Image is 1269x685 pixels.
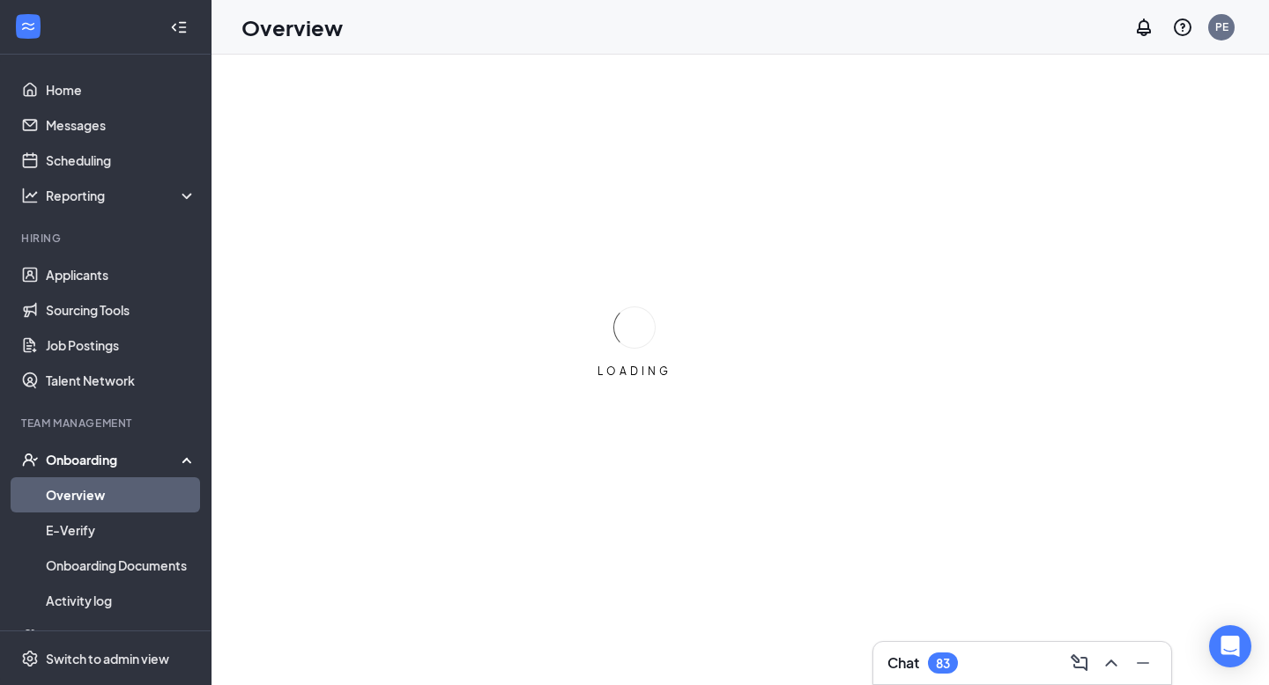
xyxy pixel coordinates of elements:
[1172,17,1193,38] svg: QuestionInfo
[46,650,169,667] div: Switch to admin view
[46,363,197,398] a: Talent Network
[46,328,197,363] a: Job Postings
[1101,652,1122,674] svg: ChevronUp
[1215,19,1228,34] div: PE
[21,650,39,667] svg: Settings
[46,512,197,548] a: E-Verify
[21,451,39,468] svg: UserCheck
[46,107,197,143] a: Messages
[46,618,197,653] a: Team
[21,231,193,246] div: Hiring
[1129,649,1157,677] button: Minimize
[46,583,197,618] a: Activity log
[21,416,193,431] div: Team Management
[887,653,919,673] h3: Chat
[46,143,197,178] a: Scheduling
[590,364,679,379] div: LOADING
[19,18,37,35] svg: WorkstreamLogo
[46,257,197,292] a: Applicants
[21,187,39,204] svg: Analysis
[46,187,197,204] div: Reporting
[241,12,343,42] h1: Overview
[1097,649,1125,677] button: ChevronUp
[1065,649,1094,677] button: ComposeMessage
[46,72,197,107] a: Home
[1133,17,1154,38] svg: Notifications
[1209,625,1251,667] div: Open Intercom Messenger
[170,18,188,36] svg: Collapse
[46,548,197,583] a: Onboarding Documents
[46,292,197,328] a: Sourcing Tools
[1069,652,1090,674] svg: ComposeMessage
[936,656,950,671] div: 83
[1132,652,1154,674] svg: Minimize
[46,477,197,512] a: Overview
[46,451,182,468] div: Onboarding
